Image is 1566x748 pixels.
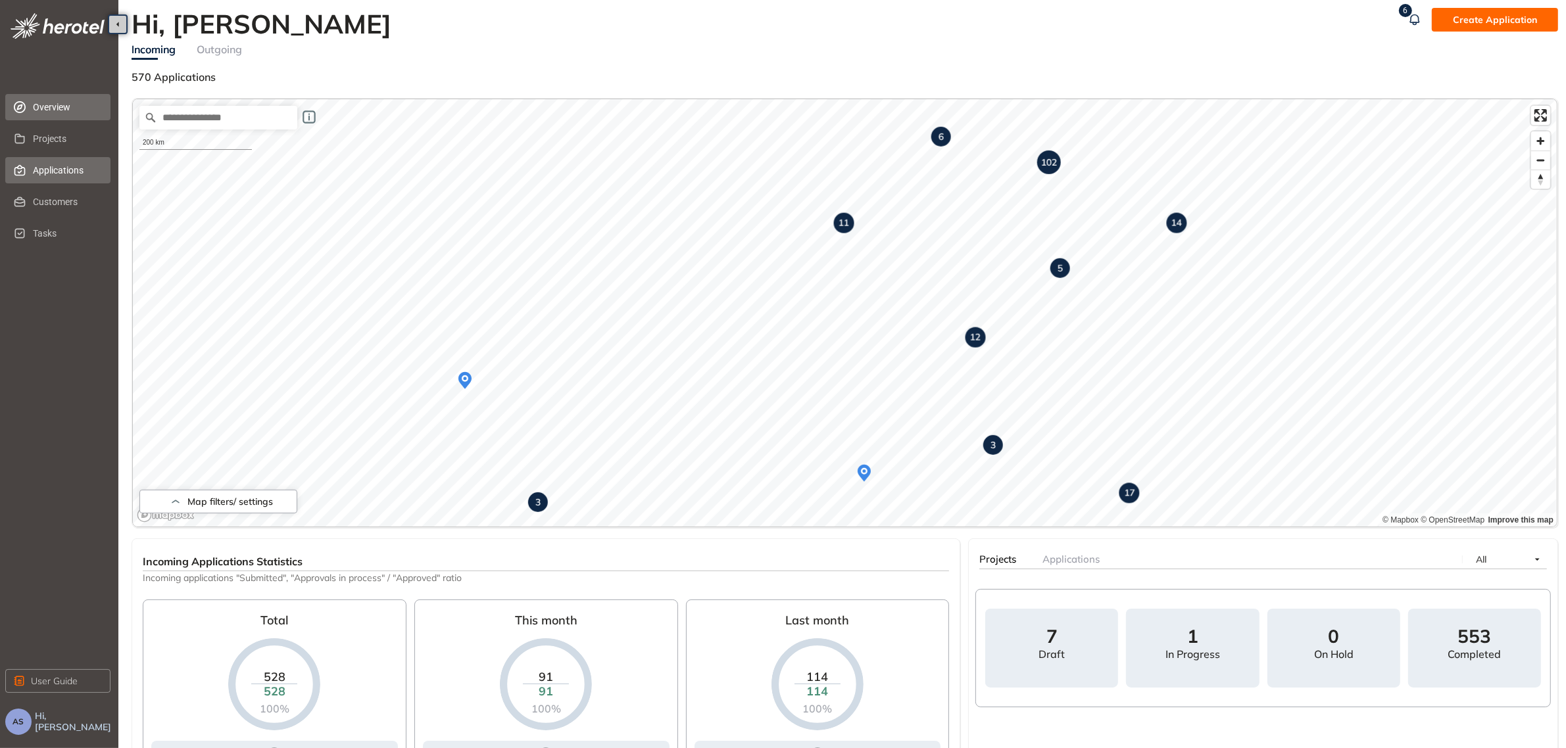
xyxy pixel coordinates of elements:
[197,41,242,58] div: Outgoing
[1039,648,1065,661] div: draft
[1404,6,1408,15] span: 6
[1119,483,1139,503] div: Map marker
[1453,12,1537,27] span: Create Application
[1046,627,1058,645] span: 7
[528,492,548,512] div: Map marker
[251,702,297,714] div: 100%
[795,684,841,699] div: 114
[13,717,24,726] span: AS
[139,136,252,150] div: 200 km
[33,220,100,246] span: Tasks
[966,327,986,348] div: Map marker
[139,490,297,513] button: Map filters/ settings
[979,553,1016,565] span: Projects
[1037,151,1061,174] div: Map marker
[1042,553,1100,565] span: Applications
[251,684,297,699] div: 528
[33,126,100,152] span: Projects
[143,555,303,568] span: Incoming Applications Statistics
[523,684,569,699] div: 91
[1531,151,1550,170] button: Zoom out
[1187,627,1198,645] span: 1
[132,8,399,39] h2: Hi, [PERSON_NAME]
[133,99,1556,526] canvas: Map
[970,331,981,343] strong: 12
[991,439,996,451] strong: 3
[523,669,569,684] div: 91
[132,70,216,83] span: 570 Applications
[1328,627,1339,645] span: 0
[983,435,1003,455] div: Map marker
[1488,515,1554,525] a: Improve this map
[1399,4,1412,17] sup: 6
[1382,515,1419,525] a: Mapbox
[143,571,949,584] span: Incoming applications "Submitted", "Approvals in process" / "Approved" ratio
[785,608,849,638] div: Last month
[137,507,195,523] a: Mapbox logo
[834,213,854,233] div: Map marker
[187,496,273,507] span: Map filters/ settings
[5,669,110,693] button: User Guide
[1058,262,1063,274] strong: 5
[515,608,577,638] div: This month
[1171,217,1182,229] strong: 14
[1531,131,1550,151] button: Zoom in
[1531,170,1550,189] button: Reset bearing to north
[1432,8,1558,32] button: Create Application
[132,41,176,58] div: Incoming
[1448,648,1501,661] div: Completed
[35,711,113,733] span: Hi, [PERSON_NAME]
[1531,106,1550,125] button: Enter fullscreen
[260,608,288,638] div: Total
[1314,648,1354,661] div: On hold
[1041,156,1057,168] strong: 102
[939,131,944,143] strong: 6
[1167,213,1187,233] div: Map marker
[1124,487,1135,499] strong: 17
[1476,553,1486,565] span: All
[453,369,477,392] div: Map marker
[1050,258,1070,278] div: Map marker
[1421,515,1484,525] a: OpenStreetMap
[931,127,951,147] div: Map marker
[5,709,32,735] button: AS
[251,669,297,684] div: 528
[33,157,100,183] span: Applications
[31,674,78,688] span: User Guide
[839,217,849,229] strong: 11
[1457,627,1491,645] span: 553
[33,189,100,215] span: Customers
[33,94,100,120] span: Overview
[535,496,541,508] strong: 3
[523,702,569,714] div: 100%
[852,461,876,485] div: Map marker
[795,702,841,714] div: 100%
[1165,648,1220,661] div: In progress
[795,669,841,684] div: 114
[139,106,297,129] input: Search place...
[11,13,105,39] img: logo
